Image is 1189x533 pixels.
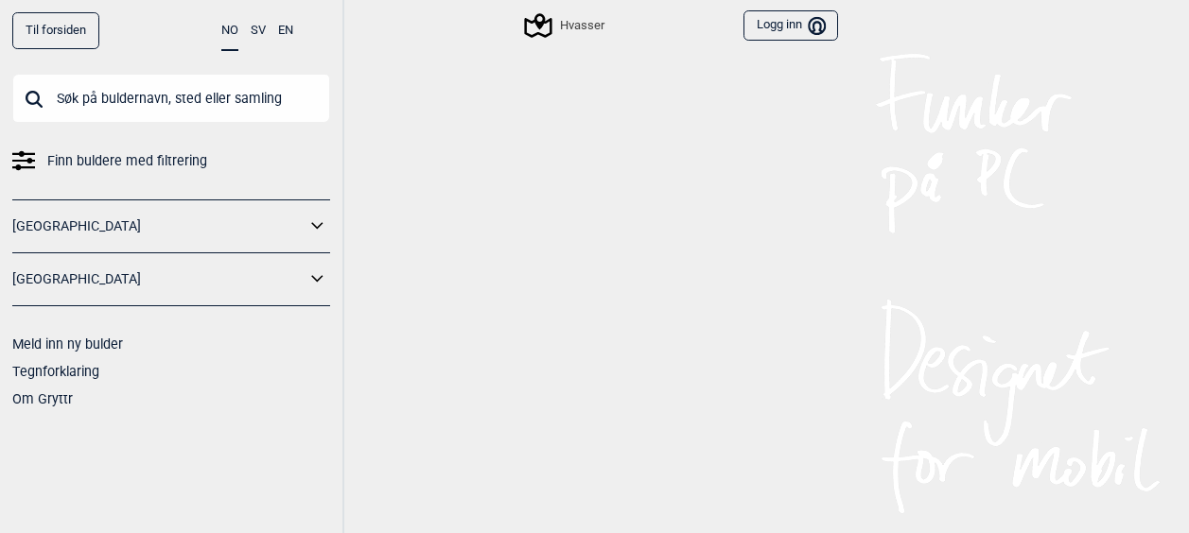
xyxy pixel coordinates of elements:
div: Hvasser [527,14,603,37]
button: Logg inn [743,10,837,42]
a: Tegnforklaring [12,364,99,379]
a: Om Gryttr [12,391,73,406]
button: SV [251,12,266,49]
button: EN [278,12,293,49]
a: [GEOGRAPHIC_DATA] [12,266,306,293]
a: [GEOGRAPHIC_DATA] [12,213,306,240]
a: Finn buldere med filtrering [12,147,330,175]
span: Finn buldere med filtrering [47,147,207,175]
a: Meld inn ny bulder [12,336,123,352]
a: Til forsiden [12,12,99,49]
button: NO [221,12,238,51]
input: Søk på buldernavn, sted eller samling [12,74,330,123]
